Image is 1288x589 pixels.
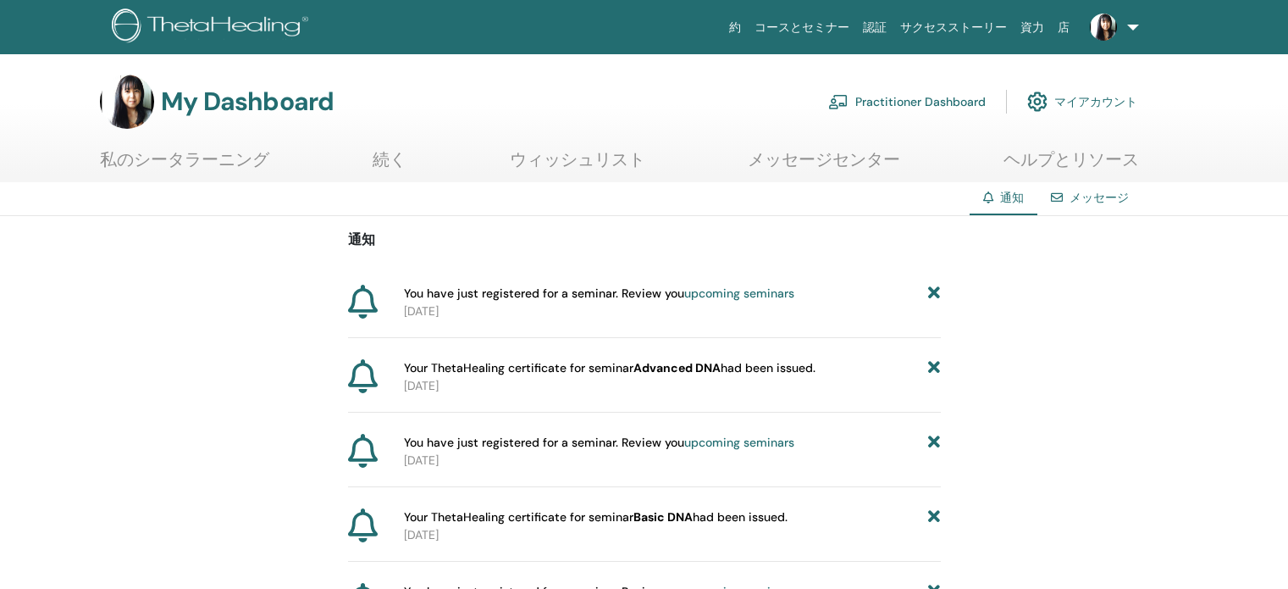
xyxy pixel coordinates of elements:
a: メッセージ [1070,190,1129,205]
p: [DATE] [404,377,941,395]
img: default.jpg [1090,14,1117,41]
img: logo.png [112,8,314,47]
a: ヘルプとリソース [1003,149,1139,182]
a: 約 [722,12,748,43]
a: 店 [1051,12,1076,43]
img: default.jpg [100,75,154,129]
span: 通知 [1000,190,1024,205]
b: Advanced DNA [633,360,721,375]
p: [DATE] [404,303,941,320]
a: マイアカウント [1027,83,1137,120]
span: You have just registered for a seminar. Review you [404,434,794,452]
span: Your ThetaHealing certificate for seminar had been issued. [404,508,788,526]
a: 続く [373,149,406,182]
a: ウィッシュリスト [510,149,645,182]
span: Your ThetaHealing certificate for seminar had been issued. [404,359,815,377]
a: Practitioner Dashboard [828,83,986,120]
span: You have just registered for a seminar. Review you [404,285,794,303]
h3: My Dashboard [161,86,334,117]
p: [DATE] [404,526,941,544]
a: upcoming seminars [684,286,794,301]
a: 資力 [1014,12,1051,43]
b: Basic DNA [633,509,693,525]
a: 認証 [856,12,893,43]
a: メッセージセンター [748,149,900,182]
img: cog.svg [1027,87,1048,116]
a: コースとセミナー [748,12,856,43]
img: chalkboard-teacher.svg [828,94,849,109]
a: upcoming seminars [684,435,794,450]
p: [DATE] [404,452,941,470]
a: 私のシータラーニング [100,149,269,182]
p: 通知 [348,230,941,250]
a: サクセスストーリー [893,12,1014,43]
